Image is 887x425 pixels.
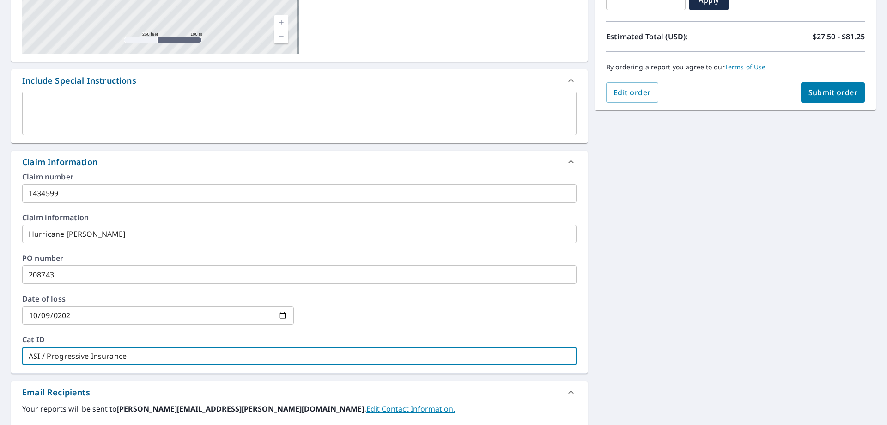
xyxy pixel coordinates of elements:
[22,254,577,262] label: PO number
[22,214,577,221] label: Claim information
[11,381,588,403] div: Email Recipients
[808,87,858,98] span: Submit order
[725,62,766,71] a: Terms of Use
[606,63,865,71] p: By ordering a report you agree to our
[22,295,294,302] label: Date of loss
[274,29,288,43] a: Current Level 17, Zoom Out
[801,82,865,103] button: Submit order
[117,404,366,414] b: [PERSON_NAME][EMAIL_ADDRESS][PERSON_NAME][DOMAIN_NAME].
[22,74,136,87] div: Include Special Instructions
[606,82,658,103] button: Edit order
[614,87,651,98] span: Edit order
[366,404,455,414] a: EditContactInfo
[22,403,577,414] label: Your reports will be sent to
[274,15,288,29] a: Current Level 17, Zoom In
[22,386,90,399] div: Email Recipients
[11,151,588,173] div: Claim Information
[606,31,735,42] p: Estimated Total (USD):
[22,156,97,168] div: Claim Information
[22,173,577,180] label: Claim number
[22,336,577,343] label: Cat ID
[813,31,865,42] p: $27.50 - $81.25
[11,69,588,92] div: Include Special Instructions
